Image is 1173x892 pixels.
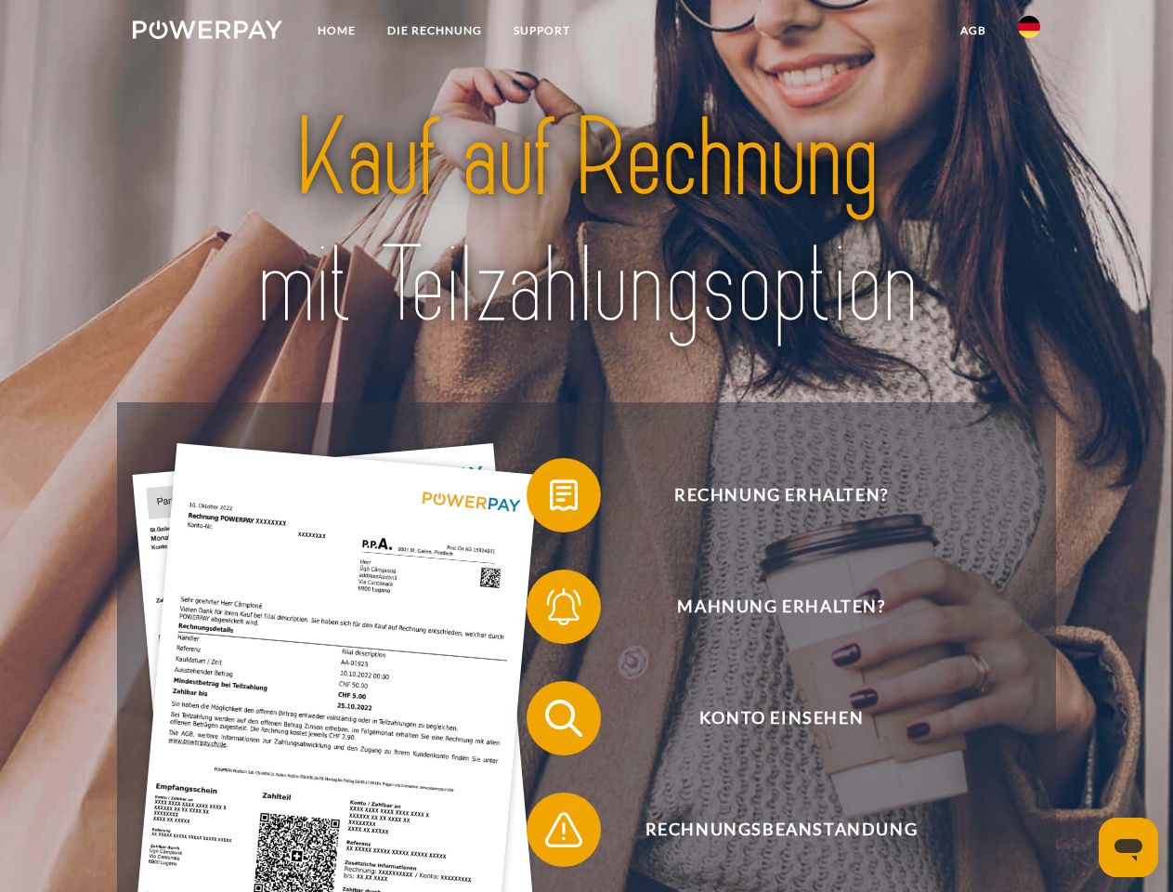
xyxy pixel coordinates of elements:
img: logo-powerpay-white.svg [133,20,282,39]
button: Mahnung erhalten? [527,570,1010,644]
a: Home [302,14,371,47]
a: agb [945,14,1002,47]
button: Rechnung erhalten? [527,458,1010,532]
img: qb_bell.svg [541,584,587,630]
iframe: Schaltfläche zum Öffnen des Messaging-Fensters [1099,818,1158,877]
img: de [1018,16,1040,38]
span: Rechnungsbeanstandung [554,793,1009,867]
span: Mahnung erhalten? [554,570,1009,644]
button: Rechnungsbeanstandung [527,793,1010,867]
img: title-powerpay_de.svg [177,89,996,356]
a: SUPPORT [498,14,586,47]
img: qb_bill.svg [541,472,587,518]
span: Konto einsehen [554,681,1009,755]
img: qb_search.svg [541,695,587,741]
button: Konto einsehen [527,681,1010,755]
a: DIE RECHNUNG [371,14,498,47]
span: Rechnung erhalten? [554,458,1009,532]
img: qb_warning.svg [541,807,587,853]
